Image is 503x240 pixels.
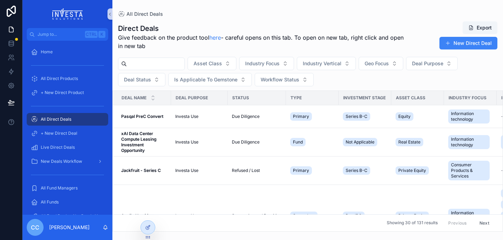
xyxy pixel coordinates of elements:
[41,145,75,150] span: Live Direct Deals
[124,76,151,83] span: Deal Status
[232,139,282,145] a: Due Diligence
[451,136,487,148] span: Information technology
[290,111,334,122] a: Primary
[122,95,146,101] span: Deal Name
[41,131,77,136] span: + New Direct Deal
[27,46,108,58] a: Home
[41,90,84,95] span: + New Direct Product
[118,11,163,18] a: All Direct Deals
[175,139,223,145] a: Investa Use
[293,139,303,145] span: Fund
[359,57,403,70] button: Select Button
[398,114,411,119] span: Equity
[396,210,440,221] a: Private Equity
[27,72,108,85] a: All Direct Products
[290,165,334,176] a: Primary
[290,210,334,221] a: Secondary
[343,210,387,221] a: Pre-IPO
[396,95,425,101] span: Asset Class
[439,37,497,49] button: New Direct Deal
[121,168,167,173] a: Jackfruit - Series C
[346,114,367,119] span: Series B-C
[38,32,82,37] span: Jump to...
[27,141,108,154] a: Live Direct Deals
[261,76,299,83] span: Workflow Status
[209,34,221,41] a: here
[232,114,260,119] span: Due Diligence
[168,73,252,86] button: Select Button
[41,199,59,205] span: All Funds
[52,8,83,20] img: App logo
[290,95,302,101] span: Type
[41,49,53,55] span: Home
[188,57,236,70] button: Select Button
[176,95,208,101] span: Deal Purpose
[232,139,260,145] span: Due Diligence
[449,95,486,101] span: Industry Focus
[175,114,223,119] a: Investa Use
[239,57,294,70] button: Select Button
[121,168,161,173] strong: Jackfruit - Series C
[346,168,367,173] span: Series B-C
[27,182,108,194] a: All Fund Managers
[99,32,105,37] span: K
[232,114,282,119] a: Due Diligence
[41,185,78,191] span: All Fund Managers
[293,168,309,173] span: Primary
[448,108,492,125] a: Information technology
[365,60,389,67] span: Geo Focus
[343,111,387,122] a: Series B-C
[448,207,492,224] a: Information technology
[41,213,101,219] span: All Fund Deals - Not Ready Yet
[49,224,90,231] p: [PERSON_NAME]
[396,111,440,122] a: Equity
[346,213,362,219] span: Pre-IPO
[41,159,82,164] span: New Deals Workflow
[232,95,249,101] span: Status
[451,111,487,122] span: Information technology
[22,41,112,215] div: scrollable content
[175,168,198,173] span: Investa Use
[85,31,98,38] span: Ctrl
[245,60,280,67] span: Industry Focus
[175,213,198,219] span: Investa Use
[27,196,108,208] a: All Funds
[175,168,223,173] a: Investa Use
[118,33,405,50] span: Give feedback on the product tool - careful opens on this tab. To open on new tab, right click an...
[175,114,198,119] span: Investa Use
[121,213,167,219] a: Applied Intuition
[293,114,309,119] span: Primary
[232,168,260,173] span: Refused / Lost
[121,213,153,218] strong: Applied Intuition
[175,139,198,145] span: Investa Use
[31,223,39,232] span: CC
[194,60,222,67] span: Asset Class
[121,114,167,119] a: Pasqal PreC Convert
[175,213,223,219] a: Investa Use
[232,168,282,173] a: Refused / Lost
[27,210,108,222] a: All Fund Deals - Not Ready Yet
[232,213,282,219] a: Structuring and Pre-Marketing
[118,24,405,33] h1: Direct Deals
[126,11,163,18] span: All Direct Deals
[293,213,315,219] span: Secondary
[398,139,420,145] span: Real Estate
[27,127,108,140] a: + New Direct Deal
[398,213,426,219] span: Private Equity
[463,21,497,34] button: Export
[343,136,387,148] a: Not Applicable
[451,162,487,179] span: Consumer Products & Services
[406,57,458,70] button: Select Button
[27,113,108,126] a: All Direct Deals
[398,168,426,173] span: Private Equity
[297,57,356,70] button: Select Button
[343,95,386,101] span: Investment Stage
[412,60,443,67] span: Deal Purpose
[27,28,108,41] button: Jump to...CtrlK
[121,131,158,153] strong: xAI Data Center Compute Leasing Investment Opportunity
[290,136,334,148] a: Fund
[27,155,108,168] a: New Deals Workflow
[346,139,374,145] span: Not Applicable
[27,86,108,99] a: + New Direct Product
